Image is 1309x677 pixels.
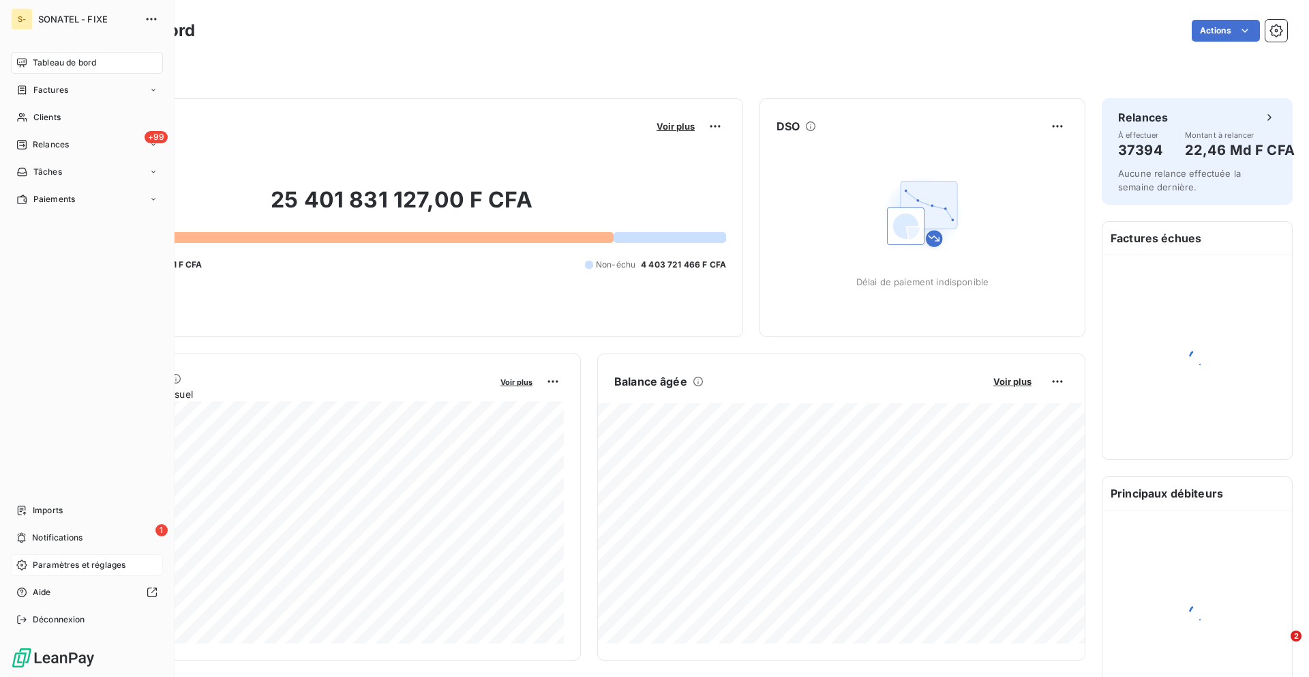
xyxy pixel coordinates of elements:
iframe: Intercom live chat [1263,631,1295,663]
span: Voir plus [657,121,695,132]
img: Empty state [879,170,966,257]
span: Voir plus [500,377,532,387]
h6: Principaux débiteurs [1102,477,1292,510]
a: Paiements [11,188,163,210]
span: Tableau de bord [33,57,96,69]
h6: Factures échues [1102,222,1292,255]
h6: Balance âgée [614,373,687,390]
h4: 22,46 Md F CFA [1185,139,1295,161]
span: Relances [33,139,69,151]
span: Chiffre d'affaires mensuel [77,387,491,401]
a: +99Relances [11,134,163,156]
span: Non-échu [596,259,635,271]
a: Tableau de bord [11,52,163,74]
h6: DSO [777,118,800,134]
span: Notifications [32,532,82,544]
span: Aucune relance effectuée la semaine dernière. [1118,168,1241,192]
span: 4 403 721 466 F CFA [641,259,726,271]
span: 1 [155,524,168,536]
a: Imports [11,500,163,521]
span: Paiements [33,193,75,205]
a: Clients [11,106,163,128]
h2: 25 401 831 127,00 F CFA [77,186,726,227]
h6: Relances [1118,109,1168,126]
span: À effectuer [1118,131,1163,139]
span: Paramètres et réglages [33,559,125,571]
span: Montant à relancer [1185,131,1295,139]
a: Factures [11,79,163,101]
span: 2 [1291,631,1302,642]
span: Voir plus [993,376,1032,387]
span: Aide [33,586,51,599]
img: Logo LeanPay [11,647,95,669]
button: Actions [1192,20,1260,42]
span: Déconnexion [33,614,85,626]
a: Paramètres et réglages [11,554,163,576]
button: Voir plus [496,375,537,388]
a: Aide [11,581,163,603]
button: Voir plus [989,375,1036,388]
a: Tâches [11,161,163,183]
span: Imports [33,504,63,517]
span: SONATEL - FIXE [38,14,136,25]
span: Délai de paiement indisponible [856,276,989,287]
button: Voir plus [652,120,699,132]
div: S- [11,8,33,30]
span: Factures [33,84,68,96]
span: Clients [33,111,61,124]
span: +99 [145,131,168,143]
span: Tâches [33,166,62,178]
h4: 37394 [1118,139,1163,161]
